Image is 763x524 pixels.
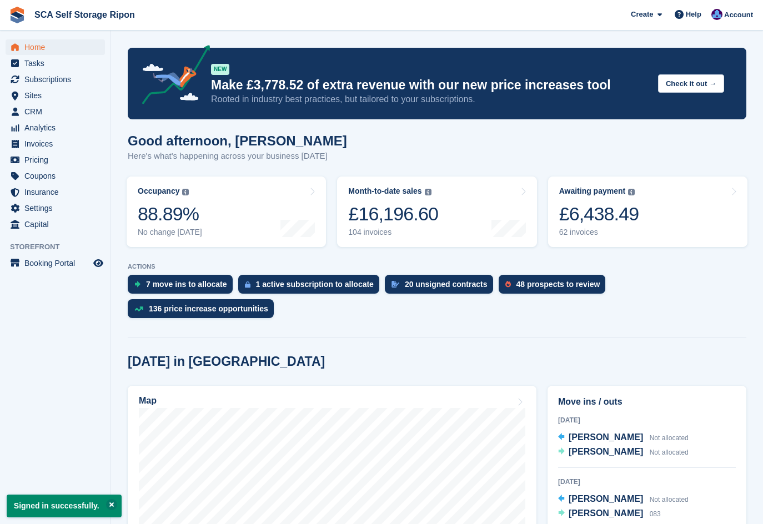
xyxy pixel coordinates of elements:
a: Month-to-date sales £16,196.60 104 invoices [337,177,536,247]
span: Analytics [24,120,91,135]
a: menu [6,152,105,168]
a: menu [6,136,105,152]
div: £16,196.60 [348,203,438,225]
p: ACTIONS [128,263,746,270]
span: CRM [24,104,91,119]
a: menu [6,39,105,55]
a: Occupancy 88.89% No change [DATE] [127,177,326,247]
div: Occupancy [138,187,179,196]
p: Signed in successfully. [7,495,122,517]
img: price-adjustments-announcement-icon-8257ccfd72463d97f412b2fc003d46551f7dbcb40ab6d574587a9cd5c0d94... [133,45,210,108]
img: move_ins_to_allocate_icon-fdf77a2bb77ea45bf5b3d319d69a93e2d87916cf1d5bf7949dd705db3b84f3ca.svg [134,281,140,288]
span: Help [686,9,701,20]
div: 88.89% [138,203,202,225]
a: SCA Self Storage Ripon [30,6,139,24]
a: 48 prospects to review [499,275,611,299]
span: Capital [24,216,91,232]
div: Month-to-date sales [348,187,421,196]
div: 20 unsigned contracts [405,280,488,289]
p: Rooted in industry best practices, but tailored to your subscriptions. [211,93,649,105]
span: [PERSON_NAME] [569,447,643,456]
img: icon-info-grey-7440780725fd019a000dd9b08b2336e03edf1995a4989e88bcd33f0948082b44.svg [425,189,431,195]
div: 1 active subscription to allocate [256,280,374,289]
span: Invoices [24,136,91,152]
a: 136 price increase opportunities [128,299,279,324]
a: 20 unsigned contracts [385,275,499,299]
h1: Good afternoon, [PERSON_NAME] [128,133,347,148]
h2: Map [139,396,157,406]
span: Insurance [24,184,91,200]
span: Not allocated [650,434,689,442]
a: menu [6,120,105,135]
div: Awaiting payment [559,187,626,196]
span: Tasks [24,56,91,71]
a: 1 active subscription to allocate [238,275,385,299]
p: Make £3,778.52 of extra revenue with our new price increases tool [211,77,649,93]
a: menu [6,184,105,200]
span: Create [631,9,653,20]
div: 62 invoices [559,228,639,237]
div: [DATE] [558,415,736,425]
span: Subscriptions [24,72,91,87]
div: No change [DATE] [138,228,202,237]
span: Sites [24,88,91,103]
img: icon-info-grey-7440780725fd019a000dd9b08b2336e03edf1995a4989e88bcd33f0948082b44.svg [628,189,635,195]
a: menu [6,104,105,119]
span: Pricing [24,152,91,168]
div: £6,438.49 [559,203,639,225]
span: [PERSON_NAME] [569,432,643,442]
span: 083 [650,510,661,518]
span: Not allocated [650,496,689,503]
a: [PERSON_NAME] Not allocated [558,431,689,445]
div: [DATE] [558,477,736,487]
a: Awaiting payment £6,438.49 62 invoices [548,177,747,247]
span: Home [24,39,91,55]
span: Coupons [24,168,91,184]
span: Not allocated [650,449,689,456]
img: stora-icon-8386f47178a22dfd0bd8f6a31ec36ba5ce8667c1dd55bd0f319d3a0aa187defe.svg [9,7,26,23]
span: [PERSON_NAME] [569,508,643,518]
a: 7 move ins to allocate [128,275,238,299]
div: 48 prospects to review [516,280,600,289]
div: 7 move ins to allocate [146,280,227,289]
p: Here's what's happening across your business [DATE] [128,150,347,163]
img: price_increase_opportunities-93ffe204e8149a01c8c9dc8f82e8f89637d9d84a8eef4429ea346261dce0b2c0.svg [134,306,143,311]
a: [PERSON_NAME] 083 [558,507,661,521]
div: 136 price increase opportunities [149,304,268,313]
a: menu [6,255,105,271]
a: menu [6,88,105,103]
a: Preview store [92,256,105,270]
a: menu [6,216,105,232]
a: [PERSON_NAME] Not allocated [558,445,689,460]
img: Sarah Race [711,9,722,20]
div: NEW [211,64,229,75]
img: icon-info-grey-7440780725fd019a000dd9b08b2336e03edf1995a4989e88bcd33f0948082b44.svg [182,189,189,195]
a: [PERSON_NAME] Not allocated [558,492,689,507]
img: contract_signature_icon-13c848040528278c33f63329250d36e43548de30e8caae1d1a13099fd9432cc5.svg [391,281,399,288]
a: menu [6,200,105,216]
span: [PERSON_NAME] [569,494,643,503]
button: Check it out → [658,74,724,93]
div: 104 invoices [348,228,438,237]
span: Storefront [10,241,111,253]
a: menu [6,168,105,184]
h2: Move ins / outs [558,395,736,409]
a: menu [6,56,105,71]
img: prospect-51fa495bee0391a8d652442698ab0144808aea92771e9ea1ae160a38d050c398.svg [505,281,511,288]
img: active_subscription_to_allocate_icon-d502201f5373d7db506a760aba3b589e785aa758c864c3986d89f69b8ff3... [245,281,250,288]
h2: [DATE] in [GEOGRAPHIC_DATA] [128,354,325,369]
span: Account [724,9,753,21]
span: Booking Portal [24,255,91,271]
span: Settings [24,200,91,216]
a: menu [6,72,105,87]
